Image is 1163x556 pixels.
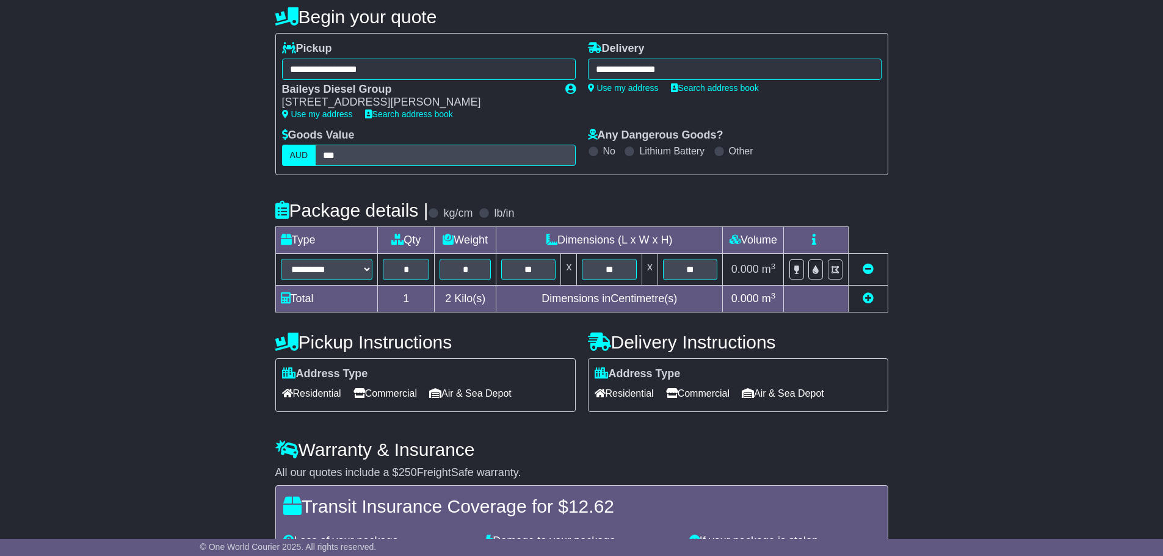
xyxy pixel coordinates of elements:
[200,542,377,552] span: © One World Courier 2025. All rights reserved.
[445,292,451,305] span: 2
[275,227,378,254] td: Type
[588,129,723,142] label: Any Dangerous Goods?
[723,227,784,254] td: Volume
[353,384,417,403] span: Commercial
[378,286,435,312] td: 1
[282,42,332,56] label: Pickup
[275,466,888,480] div: All our quotes include a $ FreightSafe warranty.
[282,129,355,142] label: Goods Value
[863,292,874,305] a: Add new item
[443,207,473,220] label: kg/cm
[275,439,888,460] h4: Warranty & Insurance
[496,227,723,254] td: Dimensions (L x W x H)
[283,496,880,516] h4: Transit Insurance Coverage for $
[561,254,577,286] td: x
[435,286,496,312] td: Kilo(s)
[282,384,341,403] span: Residential
[642,254,658,286] td: x
[863,263,874,275] a: Remove this item
[671,83,759,93] a: Search address book
[480,535,683,548] div: Damage to your package
[683,535,886,548] div: If your package is stolen
[496,286,723,312] td: Dimensions in Centimetre(s)
[365,109,453,119] a: Search address book
[639,145,705,157] label: Lithium Battery
[568,496,614,516] span: 12.62
[399,466,417,478] span: 250
[275,200,429,220] h4: Package details |
[762,263,776,275] span: m
[275,332,576,352] h4: Pickup Instructions
[729,145,753,157] label: Other
[275,7,888,27] h4: Begin your quote
[771,291,776,300] sup: 3
[742,384,824,403] span: Air & Sea Depot
[282,96,553,109] div: [STREET_ADDRESS][PERSON_NAME]
[588,83,659,93] a: Use my address
[429,384,512,403] span: Air & Sea Depot
[435,227,496,254] td: Weight
[731,263,759,275] span: 0.000
[282,83,553,96] div: Baileys Diesel Group
[282,109,353,119] a: Use my address
[762,292,776,305] span: m
[494,207,514,220] label: lb/in
[588,42,645,56] label: Delivery
[277,535,480,548] div: Loss of your package
[282,367,368,381] label: Address Type
[595,384,654,403] span: Residential
[731,292,759,305] span: 0.000
[588,332,888,352] h4: Delivery Instructions
[378,227,435,254] td: Qty
[595,367,681,381] label: Address Type
[282,145,316,166] label: AUD
[603,145,615,157] label: No
[275,286,378,312] td: Total
[771,262,776,271] sup: 3
[666,384,730,403] span: Commercial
